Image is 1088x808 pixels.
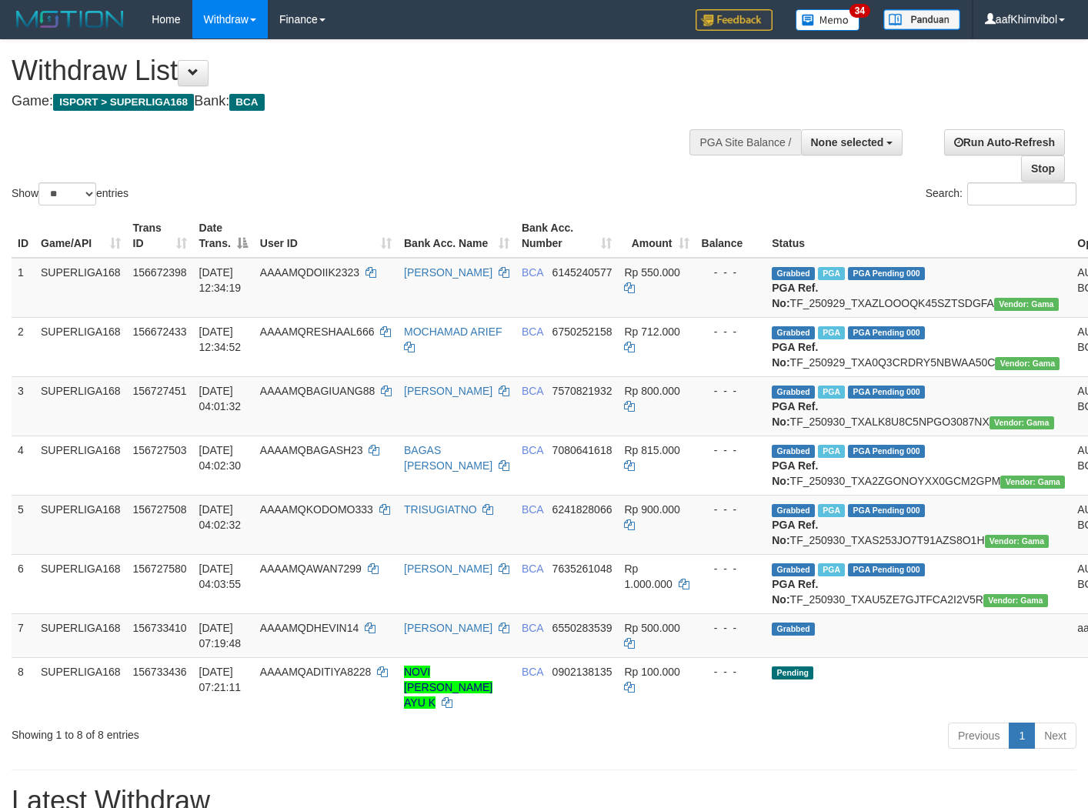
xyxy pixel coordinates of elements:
[926,182,1076,205] label: Search:
[848,504,925,517] span: PGA Pending
[618,214,695,258] th: Amount: activate to sort column ascending
[967,182,1076,205] input: Search:
[983,594,1048,607] span: Vendor URL: https://trx31.1velocity.biz
[404,326,502,338] a: MOCHAMAD ARIEF
[772,623,815,636] span: Grabbed
[944,129,1065,155] a: Run Auto-Refresh
[12,495,35,554] td: 5
[35,554,127,613] td: SUPERLIGA168
[848,445,925,458] span: PGA Pending
[702,324,760,339] div: - - -
[689,129,800,155] div: PGA Site Balance /
[199,266,242,294] span: [DATE] 12:34:19
[994,298,1059,311] span: Vendor URL: https://trx31.1velocity.biz
[624,326,679,338] span: Rp 712.000
[1000,476,1065,489] span: Vendor URL: https://trx31.1velocity.biz
[995,357,1060,370] span: Vendor URL: https://trx31.1velocity.biz
[35,495,127,554] td: SUPERLIGA168
[624,666,679,678] span: Rp 100.000
[985,535,1050,548] span: Vendor URL: https://trx31.1velocity.biz
[199,385,242,412] span: [DATE] 04:01:32
[35,258,127,318] td: SUPERLIGA168
[12,55,710,86] h1: Withdraw List
[404,503,477,516] a: TRISUGIATNO
[133,444,187,456] span: 156727503
[12,214,35,258] th: ID
[522,622,543,634] span: BCA
[404,666,492,709] a: NOVI [PERSON_NAME] AYU K
[624,266,679,279] span: Rp 550.000
[766,317,1071,376] td: TF_250929_TXA0Q3CRDRY5NBWAA50C
[12,317,35,376] td: 2
[522,326,543,338] span: BCA
[772,326,815,339] span: Grabbed
[766,376,1071,436] td: TF_250930_TXALK8U8C5NPGO3087NX
[849,4,870,18] span: 34
[772,504,815,517] span: Grabbed
[818,267,845,280] span: Marked by aafsoycanthlai
[260,444,363,456] span: AAAAMQBAGASH23
[552,503,612,516] span: Copy 6241828066 to clipboard
[702,664,760,679] div: - - -
[35,657,127,716] td: SUPERLIGA168
[199,503,242,531] span: [DATE] 04:02:32
[133,385,187,397] span: 156727451
[199,444,242,472] span: [DATE] 04:02:30
[522,666,543,678] span: BCA
[133,266,187,279] span: 156672398
[772,282,818,309] b: PGA Ref. No:
[12,613,35,657] td: 7
[766,554,1071,613] td: TF_250930_TXAU5ZE7GJTFCA2I2V5R
[199,622,242,649] span: [DATE] 07:19:48
[766,495,1071,554] td: TF_250930_TXAS253JO7T91AZS8O1H
[624,563,672,590] span: Rp 1.000.000
[990,416,1054,429] span: Vendor URL: https://trx31.1velocity.biz
[133,622,187,634] span: 156733410
[766,436,1071,495] td: TF_250930_TXA2ZGONOYXX0GCM2GPM
[552,622,612,634] span: Copy 6550283539 to clipboard
[848,563,925,576] span: PGA Pending
[772,563,815,576] span: Grabbed
[133,666,187,678] span: 156733436
[818,563,845,576] span: Marked by aafchoeunmanni
[260,666,371,678] span: AAAAMQADITIYA8228
[12,182,128,205] label: Show entries
[818,386,845,399] span: Marked by aafchoeunmanni
[35,376,127,436] td: SUPERLIGA168
[522,385,543,397] span: BCA
[1009,723,1035,749] a: 1
[811,136,884,149] span: None selected
[404,563,492,575] a: [PERSON_NAME]
[696,9,773,31] img: Feedback.jpg
[404,266,492,279] a: [PERSON_NAME]
[522,563,543,575] span: BCA
[772,578,818,606] b: PGA Ref. No:
[199,326,242,353] span: [DATE] 12:34:52
[848,267,925,280] span: PGA Pending
[12,436,35,495] td: 4
[552,266,612,279] span: Copy 6145240577 to clipboard
[818,445,845,458] span: Marked by aafchoeunmanni
[552,666,612,678] span: Copy 0902138135 to clipboard
[260,622,359,634] span: AAAAMQDHEVIN14
[818,504,845,517] span: Marked by aafchoeunmanni
[404,385,492,397] a: [PERSON_NAME]
[702,502,760,517] div: - - -
[260,385,375,397] span: AAAAMQBAGIUANG88
[772,267,815,280] span: Grabbed
[772,519,818,546] b: PGA Ref. No:
[12,657,35,716] td: 8
[35,613,127,657] td: SUPERLIGA168
[229,94,264,111] span: BCA
[133,503,187,516] span: 156727508
[624,503,679,516] span: Rp 900.000
[260,563,362,575] span: AAAAMQAWAN7299
[516,214,619,258] th: Bank Acc. Number: activate to sort column ascending
[624,444,679,456] span: Rp 815.000
[702,620,760,636] div: - - -
[702,383,760,399] div: - - -
[552,563,612,575] span: Copy 7635261048 to clipboard
[12,721,442,743] div: Showing 1 to 8 of 8 entries
[702,561,760,576] div: - - -
[199,563,242,590] span: [DATE] 04:03:55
